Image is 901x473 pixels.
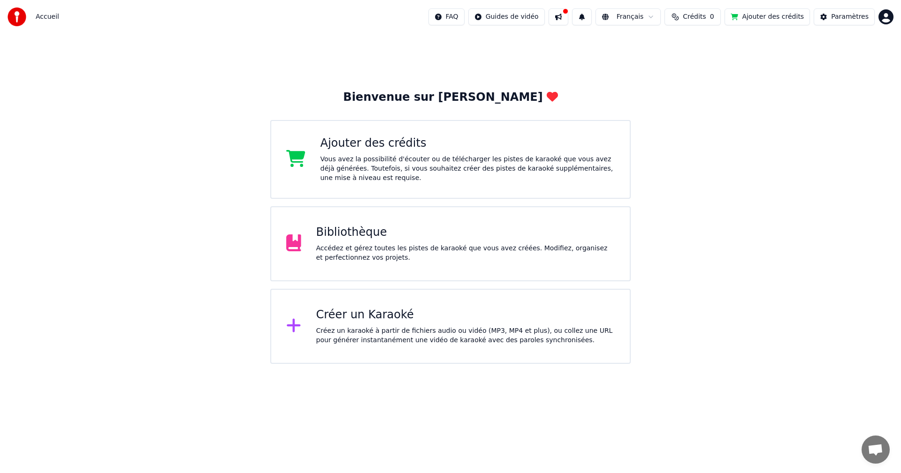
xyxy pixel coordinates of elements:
[683,12,706,22] span: Crédits
[321,155,615,183] div: Vous avez la possibilité d'écouter ou de télécharger les pistes de karaoké que vous avez déjà gén...
[468,8,545,25] button: Guides de vidéo
[8,8,26,26] img: youka
[36,12,59,22] span: Accueil
[831,12,869,22] div: Paramètres
[316,225,615,240] div: Bibliothèque
[321,136,615,151] div: Ajouter des crédits
[316,308,615,323] div: Créer un Karaoké
[814,8,875,25] button: Paramètres
[664,8,721,25] button: Crédits0
[316,326,615,345] div: Créez un karaoké à partir de fichiers audio ou vidéo (MP3, MP4 et plus), ou collez une URL pour g...
[343,90,557,105] div: Bienvenue sur [PERSON_NAME]
[862,435,890,464] a: Ouvrir le chat
[36,12,59,22] nav: breadcrumb
[710,12,714,22] span: 0
[428,8,465,25] button: FAQ
[316,244,615,263] div: Accédez et gérez toutes les pistes de karaoké que vous avez créées. Modifiez, organisez et perfec...
[725,8,810,25] button: Ajouter des crédits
